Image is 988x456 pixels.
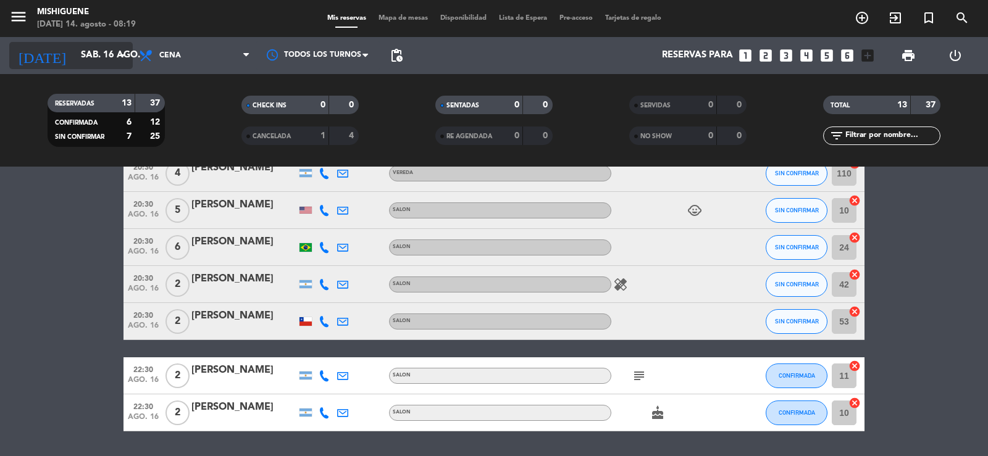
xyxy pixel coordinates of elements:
[9,42,75,69] i: [DATE]
[349,101,356,109] strong: 0
[37,19,136,31] div: [DATE] 14. agosto - 08:19
[165,309,190,334] span: 2
[191,362,296,378] div: [PERSON_NAME]
[613,277,628,292] i: healing
[393,244,411,249] span: SALON
[926,101,938,109] strong: 37
[165,161,190,186] span: 4
[948,48,963,63] i: power_settings_new
[839,48,855,64] i: looks_6
[848,360,861,372] i: cancel
[191,234,296,250] div: [PERSON_NAME]
[191,271,296,287] div: [PERSON_NAME]
[897,101,907,109] strong: 13
[831,102,850,109] span: TOTAL
[640,102,671,109] span: SERVIDAS
[766,400,827,425] button: CONFIRMADA
[55,101,94,107] span: RESERVADAS
[599,15,668,22] span: Tarjetas de regalo
[901,48,916,63] span: print
[737,101,744,109] strong: 0
[55,120,98,126] span: CONFIRMADA
[165,272,190,297] span: 2
[766,272,827,297] button: SIN CONFIRMAR
[775,318,819,325] span: SIN CONFIRMAR
[708,101,713,109] strong: 0
[191,308,296,324] div: [PERSON_NAME]
[150,132,162,141] strong: 25
[320,131,325,140] strong: 1
[9,7,28,30] button: menu
[888,10,903,25] i: exit_to_app
[127,118,132,126] strong: 6
[128,321,159,336] span: ago. 16
[122,99,132,107] strong: 13
[921,10,936,25] i: turned_in_not
[128,173,159,188] span: ago. 16
[165,400,190,425] span: 2
[632,368,647,383] i: subject
[778,48,794,64] i: looks_3
[128,196,159,210] span: 20:30
[150,99,162,107] strong: 37
[372,15,434,22] span: Mapa de mesas
[128,233,159,247] span: 20:30
[150,118,162,126] strong: 12
[848,305,861,318] i: cancel
[446,102,479,109] span: SENTADAS
[393,410,411,415] span: SALON
[191,399,296,415] div: [PERSON_NAME]
[128,307,159,321] span: 20:30
[758,48,774,64] i: looks_two
[775,170,819,176] span: SIN CONFIRMAR
[393,318,411,323] span: SALON
[829,128,844,143] i: filter_list
[766,198,827,223] button: SIN CONFIRMAR
[393,207,411,212] span: SALON
[775,207,819,213] span: SIN CONFIRMAR
[165,235,190,260] span: 6
[389,48,404,63] span: pending_actions
[766,309,827,334] button: SIN CONFIRMAR
[737,131,744,140] strong: 0
[128,159,159,173] span: 20:30
[128,284,159,299] span: ago. 16
[848,397,861,409] i: cancel
[932,37,979,74] div: LOG OUT
[253,102,287,109] span: CHECK INS
[393,170,413,175] span: VEREDA
[640,133,672,139] span: NO SHOW
[321,15,372,22] span: Mis reservas
[766,363,827,388] button: CONFIRMADA
[779,409,815,416] span: CONFIRMADA
[708,131,713,140] strong: 0
[128,413,159,427] span: ago. 16
[446,133,492,139] span: RE AGENDADA
[779,372,815,379] span: CONFIRMADA
[775,244,819,251] span: SIN CONFIRMAR
[349,131,356,140] strong: 4
[127,132,132,141] strong: 7
[860,48,876,64] i: add_box
[320,101,325,109] strong: 0
[55,134,104,140] span: SIN CONFIRMAR
[844,129,940,143] input: Filtrar por nombre...
[514,101,519,109] strong: 0
[393,281,411,286] span: SALON
[128,376,159,390] span: ago. 16
[798,48,814,64] i: looks_4
[819,48,835,64] i: looks_5
[434,15,493,22] span: Disponibilidad
[191,197,296,213] div: [PERSON_NAME]
[543,101,550,109] strong: 0
[128,247,159,262] span: ago. 16
[393,373,411,378] span: SALON
[9,7,28,26] i: menu
[737,48,753,64] i: looks_one
[165,363,190,388] span: 2
[955,10,969,25] i: search
[543,131,550,140] strong: 0
[115,48,130,63] i: arrow_drop_down
[253,133,291,139] span: CANCELADA
[662,50,733,61] span: Reservas para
